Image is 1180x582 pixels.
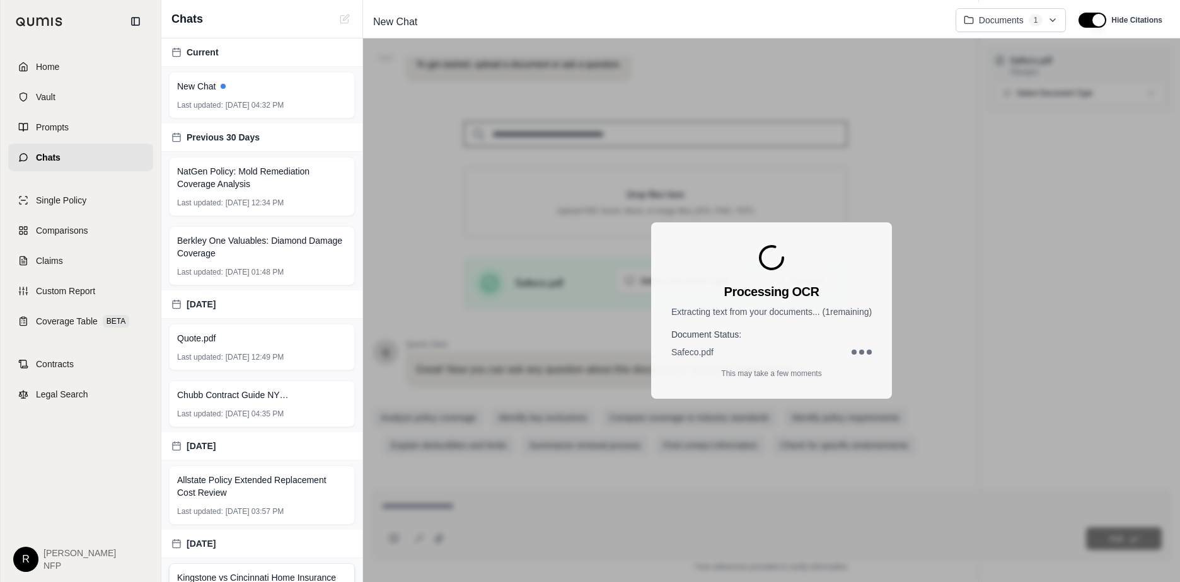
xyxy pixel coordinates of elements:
a: Prompts [8,113,153,141]
span: [DATE] 12:34 PM [226,198,284,208]
span: Contracts [36,358,74,370]
span: Chats [171,10,203,28]
span: BETA [103,315,129,328]
span: [DATE] 12:49 PM [226,352,284,362]
a: Coverage TableBETA [8,307,153,335]
span: [DATE] 03:57 PM [226,506,284,516]
a: Vault [8,83,153,111]
span: Legal Search [36,388,88,401]
span: Quote.pdf [177,332,216,345]
span: [DATE] [187,537,216,550]
a: Comparisons [8,217,153,244]
a: Custom Report [8,277,153,305]
span: Last updated: [177,506,223,516]
span: Vault [36,91,55,103]
span: Last updated: [177,267,223,277]
a: Home [8,53,153,81]
span: Safeco.pdf [671,346,714,358]
span: Last updated: [177,198,223,208]
span: 1 [1029,14,1043,26]
a: Single Policy [8,186,153,214]
a: Contracts [8,350,153,378]
p: This may take a few moments [721,368,821,379]
span: Home [36,60,59,73]
span: Chats [36,151,61,164]
span: Comparisons [36,224,88,237]
span: Allstate Policy Extended Replacement Cost Review [177,474,347,499]
span: Current [187,46,219,59]
span: Custom Report [36,285,95,297]
span: [DATE] 01:48 PM [226,267,284,277]
span: Last updated: [177,352,223,362]
div: Edit Title [368,12,946,32]
span: Prompts [36,121,69,134]
span: [DATE] 04:35 PM [226,409,284,419]
span: [DATE] [187,298,216,311]
span: Documents [979,14,1024,26]
span: [PERSON_NAME] [43,547,116,559]
span: NatGen Policy: Mold Remediation Coverage Analysis [177,165,347,190]
span: Last updated: [177,409,223,419]
span: Berkley One Valuables: Diamond Damage Coverage [177,234,347,260]
h3: Processing OCR [724,283,819,300]
span: Last updated: [177,100,223,110]
span: Previous 30 Days [187,131,260,144]
button: Collapse sidebar [125,11,146,31]
div: R [13,547,38,572]
a: Chats [8,144,153,171]
p: Extracting text from your documents... ( 1 remaining) [671,305,872,318]
span: [DATE] [187,440,216,452]
span: Single Policy [36,194,86,207]
button: Documents1 [956,8,1067,32]
span: New Chat [177,80,216,93]
span: Chubb Contract Guide NY 3.2024.pdf [177,389,291,401]
span: Hide Citations [1111,15,1162,25]
a: Claims [8,247,153,275]
a: Legal Search [8,380,153,408]
h4: Document Status: [671,328,872,341]
span: [DATE] 04:32 PM [226,100,284,110]
span: Coverage Table [36,315,98,328]
span: Claims [36,254,63,267]
span: NFP [43,559,116,572]
img: Qumis Logo [16,17,63,26]
button: Cannot create new chat while OCR is processing [337,11,352,26]
span: New Chat [368,12,422,32]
